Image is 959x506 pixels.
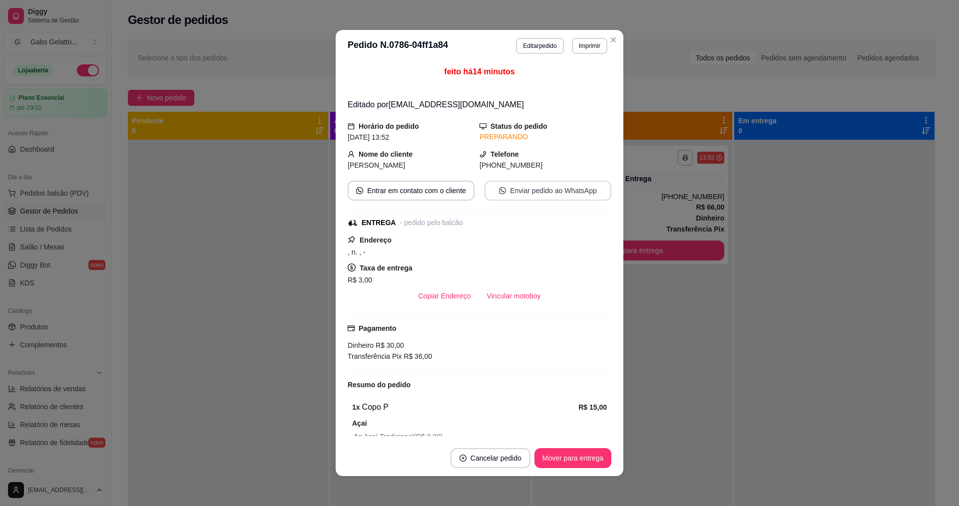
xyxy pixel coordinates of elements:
div: PREPARANDO [479,132,611,142]
span: whats-app [356,187,363,194]
span: [PHONE_NUMBER] [479,161,542,169]
span: [PERSON_NAME] [348,161,405,169]
button: close-circleCancelar pedido [451,448,530,468]
span: dollar [348,263,356,271]
strong: Status do pedido [490,122,547,130]
strong: 1 x [352,403,360,411]
span: R$ 3,00 [348,276,372,284]
strong: Nome do cliente [359,150,413,158]
span: credit-card [348,325,355,332]
span: feito há 14 minutos [444,67,514,76]
button: Copiar Endereço [411,286,479,306]
div: ENTREGA [362,218,396,228]
span: close-circle [460,455,467,462]
span: Açaí Tradicional ( R$ 0,00 ) [354,431,607,442]
strong: Taxa de entrega [360,264,413,272]
span: Transferência Pix [348,352,402,360]
button: whats-appEntrar em contato com o cliente [348,181,475,201]
span: Dinheiro [348,341,374,349]
span: desktop [479,123,486,130]
strong: 1 x [354,433,364,441]
button: Vincular motoboy [479,286,549,306]
h3: Pedido N. 0786-04ff1a84 [348,38,448,54]
span: pushpin [348,236,356,244]
span: user [348,151,355,158]
span: calendar [348,123,355,130]
strong: Horário do pedido [359,122,419,130]
span: R$ 30,00 [374,341,404,349]
div: Copo P [352,401,578,413]
button: whats-appEnviar pedido ao WhatsApp [484,181,611,201]
button: Editarpedido [516,38,563,54]
button: Imprimir [572,38,607,54]
div: - pedido pelo balcão [400,218,463,228]
strong: Endereço [360,236,392,244]
button: Mover para entrega [534,448,611,468]
strong: Resumo do pedido [348,381,411,389]
span: whats-app [499,187,506,194]
span: Editado por [EMAIL_ADDRESS][DOMAIN_NAME] [348,100,524,109]
span: , n. , - [348,248,366,256]
span: R$ 36,00 [402,352,432,360]
span: [DATE] 13:52 [348,133,389,141]
strong: Telefone [490,150,519,158]
button: Close [605,32,621,48]
strong: Pagamento [359,324,396,332]
span: phone [479,151,486,158]
strong: R$ 15,00 [578,403,607,411]
strong: Açai [352,419,367,427]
